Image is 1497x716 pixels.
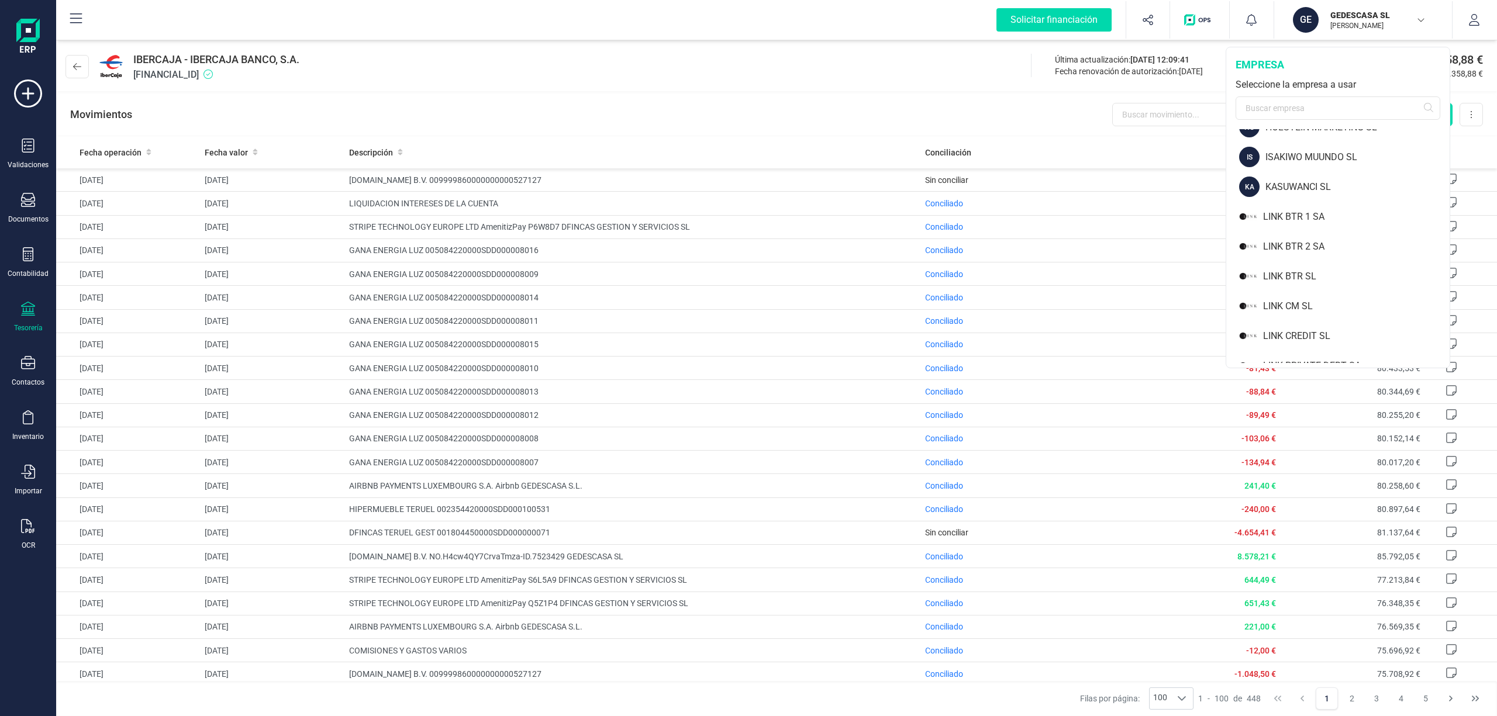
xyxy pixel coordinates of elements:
td: [DATE] [200,451,344,474]
p: Movimientos [70,106,132,123]
td: [DATE] [200,403,344,427]
td: 77.213,84 € [1281,568,1424,592]
span: Sin conciliar [925,528,968,537]
span: Conciliado [925,316,963,326]
div: Validaciones [8,160,49,170]
button: Solicitar financiación [982,1,1126,39]
div: LINK CREDIT SL [1263,329,1450,343]
span: [DOMAIN_NAME] B.V. NO.H4cw4QY7CrvaTmza-ID.7523429 GEDESCASA SL [349,551,916,562]
span: GANA ENERGIA LUZ 005084220000SDD000008012 [349,409,916,421]
div: LINK CM SL [1263,299,1450,313]
span: 644,49 € [1244,575,1276,584]
td: [DATE] [56,521,200,544]
span: Conciliado [925,552,963,561]
span: STRIPE TECHNOLOGY EUROPE LTD AmenitizPay P6W8D7 DFINCAS GESTION Y SERVICIOS SL [349,221,916,233]
td: [DATE] [200,615,344,638]
div: Última actualización: [1055,54,1203,65]
img: LI [1239,266,1257,286]
div: OCR [22,541,35,550]
td: [DATE] [200,357,344,380]
td: 80.344,69 € [1281,380,1424,403]
button: Previous Page [1291,687,1313,710]
td: 80.017,20 € [1281,451,1424,474]
td: 76.569,35 € [1281,615,1424,638]
span: [DATE] 12:09:41 [1130,55,1189,64]
span: GANA ENERGIA LUZ 005084220000SDD000008015 [349,338,916,350]
span: AIRBNB PAYMENTS LUXEMBOURG S.A. Airbnb GEDESCASA S.L. [349,480,916,492]
div: Documentos [8,215,49,224]
span: Conciliado [925,410,963,420]
td: [DATE] [56,403,200,427]
span: GANA ENERGIA LUZ 005084220000SDD000008007 [349,456,916,468]
div: ISAKIWO MUUNDO SL [1265,150,1450,164]
span: Conciliado [925,575,963,584]
td: [DATE] [56,357,200,380]
span: -81,43 € [1246,364,1276,373]
span: Conciliado [925,669,963,679]
td: [DATE] [56,451,200,474]
span: IBERCAJA - IBERCAJA BANCO, S.A. [133,51,299,68]
input: Buscar movimiento... [1112,103,1281,126]
td: [DATE] [200,427,344,450]
td: [DATE] [56,215,200,238]
div: Tesorería [14,323,43,333]
span: GANA ENERGIA LUZ 005084220000SDD000008016 [349,244,916,256]
span: 448 [1247,693,1261,704]
span: 1 [1198,693,1203,704]
span: STRIPE TECHNOLOGY EUROPE LTD AmenitizPay S6L5A9 DFINCAS GESTION Y SERVICIOS SL [349,574,916,586]
td: [DATE] [56,474,200,497]
td: [DATE] [56,380,200,403]
td: [DATE] [56,168,200,192]
span: -12,00 € [1246,646,1276,655]
span: 221,00 € [1244,622,1276,631]
span: -88,84 € [1246,387,1276,396]
td: [DATE] [56,545,200,568]
td: [DATE] [56,262,200,286]
div: KASUWANCI SL [1265,180,1450,194]
td: [DATE] [56,615,200,638]
td: [DATE] [200,380,344,403]
p: GEDESCASA SL [1330,9,1424,21]
td: [DATE] [200,192,344,215]
span: 78.358,88 € [1423,51,1483,68]
span: [DOMAIN_NAME] B.V. 009999860000000000527127 [349,668,916,680]
span: STRIPE TECHNOLOGY EUROPE LTD AmenitizPay Q5Z1P4 DFINCAS GESTION Y SERVICIOS SL [349,597,916,609]
p: [PERSON_NAME] [1330,21,1424,30]
td: [DATE] [200,215,344,238]
span: 241,40 € [1244,481,1276,490]
td: [DATE] [200,639,344,662]
img: LI [1239,326,1257,346]
div: LINK BTR SL [1263,269,1450,283]
button: Page 5 [1415,687,1437,710]
div: Contactos [12,378,44,387]
td: [DATE] [200,474,344,497]
div: LINK PRIVATE DEBT SA [1263,359,1450,373]
td: [DATE] [56,639,200,662]
div: - [1198,693,1261,704]
button: GEGEDESCASA SL[PERSON_NAME] [1288,1,1438,39]
div: Inventario [12,432,44,441]
span: Conciliado [925,199,963,208]
button: Last Page [1464,687,1486,710]
div: Importar [15,486,42,496]
div: KA [1239,177,1260,197]
td: [DATE] [56,238,200,262]
td: 80.897,64 € [1281,497,1424,521]
span: 78.358,88 € [1440,68,1483,79]
span: [DATE] [1179,67,1203,76]
td: [DATE] [200,286,344,309]
div: Filas por página: [1080,687,1194,710]
span: AIRBNB PAYMENTS LUXEMBOURG S.A. Airbnb GEDESCASA S.L. [349,621,916,632]
td: [DATE] [56,568,200,592]
span: HIPERMUEBLE TERUEL 002354420000SDD000100531 [349,503,916,515]
span: Conciliado [925,364,963,373]
td: [DATE] [200,168,344,192]
button: Logo de OPS [1177,1,1222,39]
span: 8.578,21 € [1237,552,1276,561]
span: Conciliado [925,269,963,279]
td: [DATE] [200,545,344,568]
td: 75.696,92 € [1281,639,1424,662]
td: [DATE] [200,521,344,544]
td: [DATE] [56,192,200,215]
button: Page 1 [1316,687,1338,710]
